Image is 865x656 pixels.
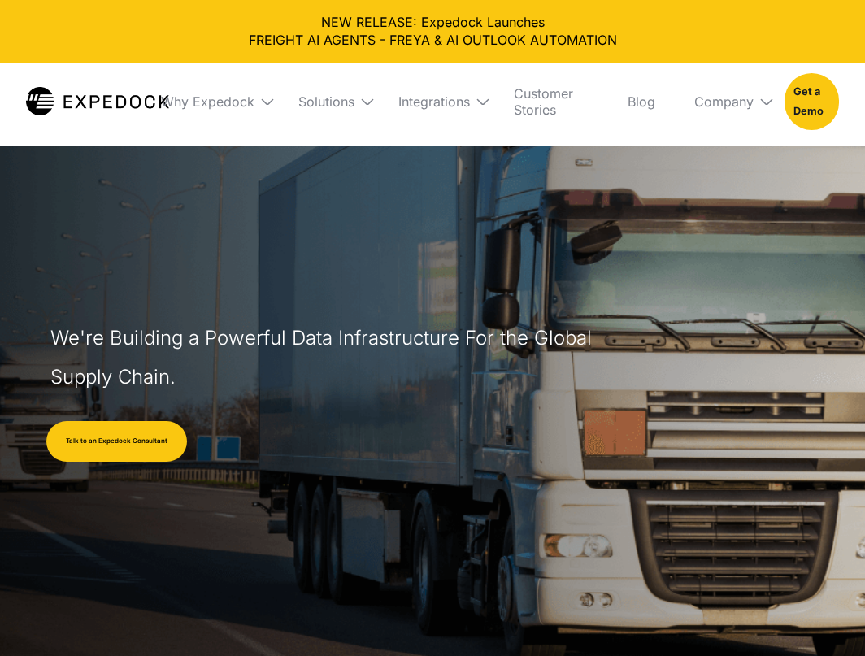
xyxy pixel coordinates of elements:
[161,93,254,110] div: Why Expedock
[398,93,470,110] div: Integrations
[148,63,272,141] div: Why Expedock
[681,63,772,141] div: Company
[13,13,852,50] div: NEW RELEASE: Expedock Launches
[615,63,668,141] a: Blog
[785,73,839,130] a: Get a Demo
[285,63,372,141] div: Solutions
[385,63,488,141] div: Integrations
[298,93,354,110] div: Solutions
[694,93,754,110] div: Company
[501,63,602,141] a: Customer Stories
[46,421,187,462] a: Talk to an Expedock Consultant
[13,31,852,49] a: FREIGHT AI AGENTS - FREYA & AI OUTLOOK AUTOMATION
[50,319,600,397] h1: We're Building a Powerful Data Infrastructure For the Global Supply Chain.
